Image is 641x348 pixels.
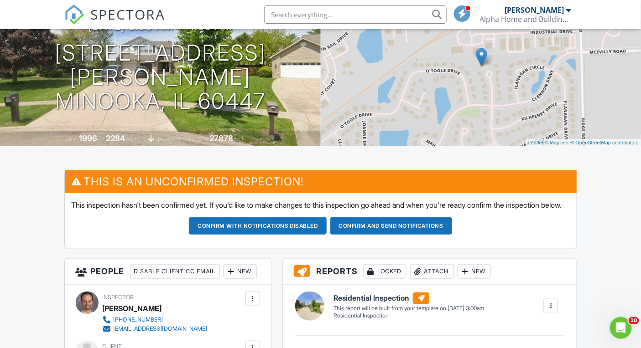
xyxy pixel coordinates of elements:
[103,294,134,301] span: Inspector
[106,133,125,143] div: 2284
[189,217,327,235] button: Confirm with notifications disabled
[209,133,233,143] div: 27878
[64,12,166,31] a: SPECTORA
[264,5,447,24] input: Search everything...
[103,324,208,333] a: [EMAIL_ADDRESS][DOMAIN_NAME]
[629,317,639,324] span: 10
[283,259,577,285] h3: Reports
[505,5,564,15] div: [PERSON_NAME]
[410,264,454,279] div: Attach
[103,315,208,324] a: [PHONE_NUMBER]
[126,136,139,143] span: sq. ft.
[330,217,452,235] button: Confirm and send notifications
[334,305,484,312] div: This report will be built from your template on [DATE] 3:00am
[72,200,570,210] p: This inspection hasn't been confirmed yet. If you'd like to make changes to this inspection go ah...
[91,5,166,24] span: SPECTORA
[114,325,208,333] div: [EMAIL_ADDRESS][DOMAIN_NAME]
[528,140,543,145] a: Leaflet
[88,20,233,32] h3: [DATE] 8:00 am - 11:30 am
[79,133,97,143] div: 1996
[235,136,246,143] span: sq.ft.
[334,312,484,320] div: Residential Inspection
[363,264,406,279] div: Locked
[526,139,641,147] div: |
[114,316,163,323] div: [PHONE_NUMBER]
[65,170,577,193] h3: This is an Unconfirmed Inspection!
[64,5,84,25] img: The Best Home Inspection Software - Spectora
[68,136,78,143] span: Built
[610,317,632,339] iframe: Intercom live chat
[15,41,306,113] h1: [STREET_ADDRESS][PERSON_NAME] Minooka, IL 60447
[334,292,484,304] h6: Residential Inspection
[65,259,271,285] h3: People
[189,136,208,143] span: Lot Size
[224,264,257,279] div: New
[103,302,162,315] div: [PERSON_NAME]
[156,136,180,143] span: basement
[571,140,639,145] a: © OpenStreetMap contributors
[458,264,491,279] div: New
[130,264,220,279] div: Disable Client CC Email
[480,15,571,24] div: Alpha Home and Building Inspections, PLLC
[545,140,569,145] a: © MapTiler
